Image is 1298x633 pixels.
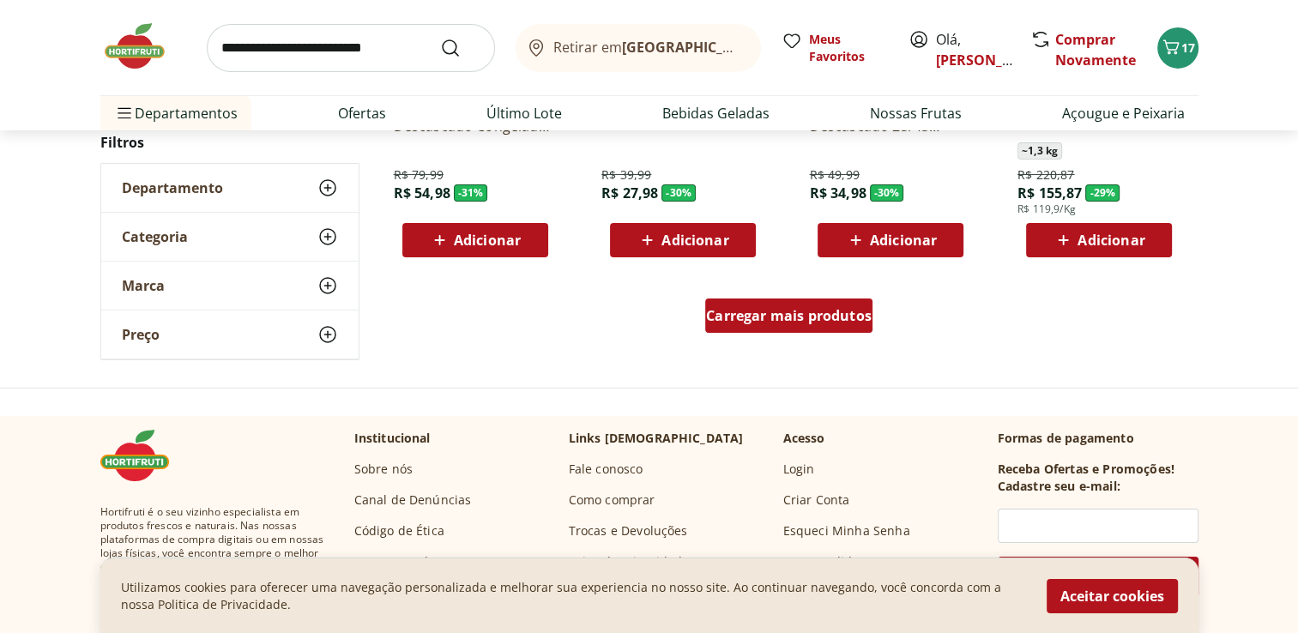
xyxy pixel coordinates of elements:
[122,277,165,294] span: Marca
[569,522,688,540] a: Trocas e Devoluções
[998,461,1174,478] h3: Receba Ofertas e Promoções!
[601,184,658,202] span: R$ 27,98
[870,233,937,247] span: Adicionar
[569,461,643,478] a: Fale conosco
[705,298,872,340] a: Carregar mais produtos
[1026,223,1172,257] button: Adicionar
[1017,184,1082,202] span: R$ 155,87
[338,103,386,124] a: Ofertas
[486,103,562,124] a: Último Lote
[1157,27,1198,69] button: Carrinho
[998,430,1198,447] p: Formas de pagamento
[1055,30,1136,69] a: Comprar Novamente
[1181,39,1195,56] span: 17
[114,93,135,134] button: Menu
[1017,142,1062,160] span: ~ 1,3 kg
[121,578,1026,612] p: Utilizamos cookies para oferecer uma navegação personalizada e melhorar sua experiencia no nosso ...
[1062,103,1185,124] a: Açougue e Peixaria
[553,39,743,55] span: Retirar em
[101,164,359,212] button: Departamento
[569,491,655,509] a: Como comprar
[394,166,444,184] span: R$ 79,99
[354,491,472,509] a: Canal de Denúncias
[1047,578,1178,612] button: Aceitar cookies
[101,262,359,310] button: Marca
[782,31,888,65] a: Meus Favoritos
[354,522,444,540] a: Código de Ética
[936,29,1012,70] span: Olá,
[783,430,825,447] p: Acesso
[516,24,761,72] button: Retirar em[GEOGRAPHIC_DATA]/[GEOGRAPHIC_DATA]
[569,430,744,447] p: Links [DEMOGRAPHIC_DATA]
[783,491,850,509] a: Criar Conta
[100,21,186,72] img: Hortifruti
[122,179,223,196] span: Departamento
[1078,233,1144,247] span: Adicionar
[454,233,521,247] span: Adicionar
[114,93,238,134] span: Departamentos
[661,184,696,202] span: - 30 %
[1017,166,1074,184] span: R$ 220,87
[100,125,359,160] h2: Filtros
[661,233,728,247] span: Adicionar
[809,31,888,65] span: Meus Favoritos
[610,223,756,257] button: Adicionar
[936,51,1047,69] a: [PERSON_NAME]
[101,213,359,261] button: Categoria
[402,223,548,257] button: Adicionar
[622,38,911,57] b: [GEOGRAPHIC_DATA]/[GEOGRAPHIC_DATA]
[207,24,495,72] input: search
[783,553,866,570] a: Meus Pedidos
[100,430,186,481] img: Hortifruti
[706,309,872,323] span: Carregar mais produtos
[783,461,815,478] a: Login
[601,166,651,184] span: R$ 39,99
[101,310,359,359] button: Preço
[998,478,1120,495] h3: Cadastre seu e-mail:
[100,505,327,601] span: Hortifruti é o seu vizinho especialista em produtos frescos e naturais. Nas nossas plataformas de...
[440,38,481,58] button: Submit Search
[122,326,160,343] span: Preço
[354,553,429,570] a: Leve Natural
[394,184,450,202] span: R$ 54,98
[809,166,859,184] span: R$ 49,99
[1017,202,1076,216] span: R$ 119,9/Kg
[354,430,431,447] p: Institucional
[569,553,690,570] a: Aviso de Privacidade
[122,228,188,245] span: Categoria
[818,223,963,257] button: Adicionar
[809,184,866,202] span: R$ 34,98
[1085,184,1120,202] span: - 29 %
[354,461,413,478] a: Sobre nós
[870,184,904,202] span: - 30 %
[783,522,910,540] a: Esqueci Minha Senha
[870,103,962,124] a: Nossas Frutas
[662,103,770,124] a: Bebidas Geladas
[454,184,488,202] span: - 31 %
